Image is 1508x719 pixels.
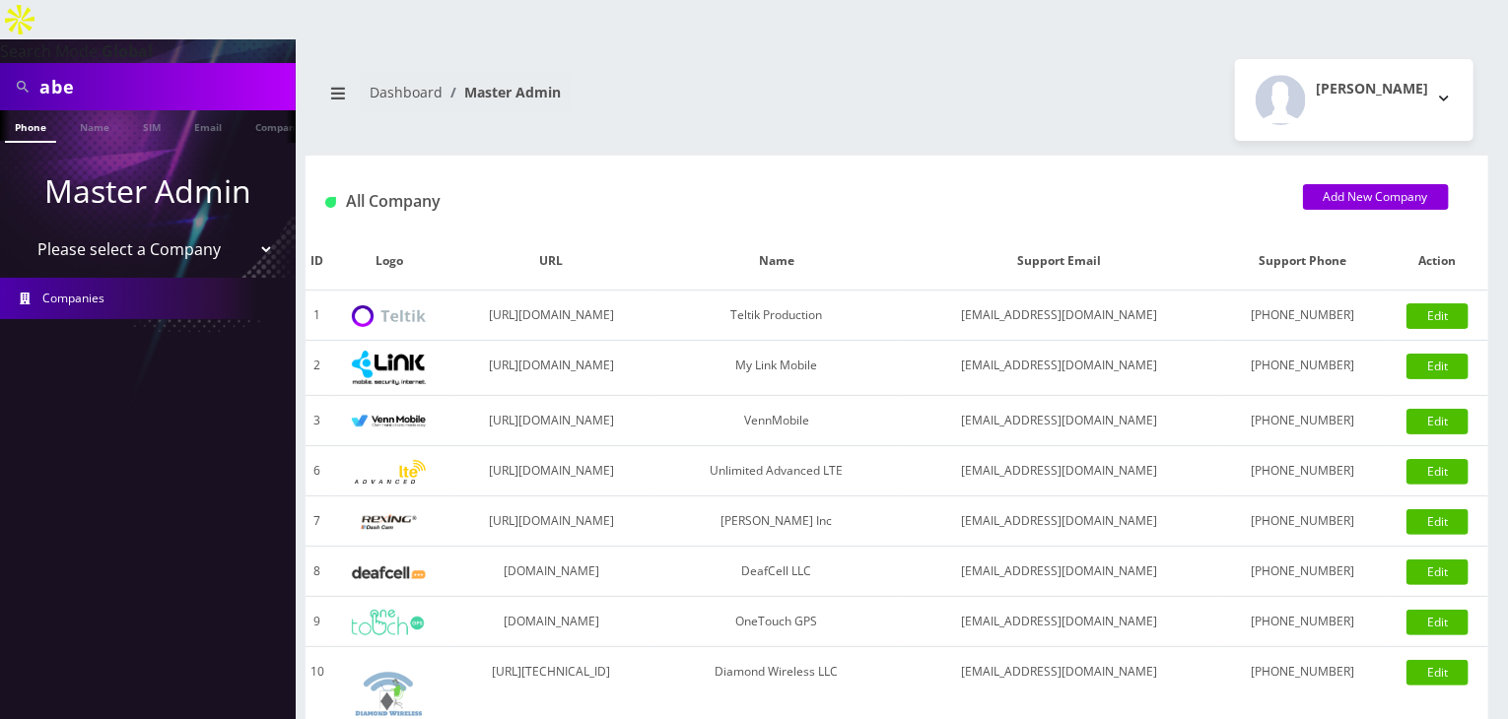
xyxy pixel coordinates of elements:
img: Teltik Production [352,305,426,328]
a: Email [184,110,232,141]
button: [PERSON_NAME] [1235,59,1474,141]
h1: All Company [325,192,1273,211]
span: Companies [43,290,105,306]
td: [PHONE_NUMBER] [1219,446,1388,496]
a: Edit [1406,303,1469,329]
td: [PHONE_NUMBER] [1219,396,1388,446]
td: 3 [306,396,329,446]
img: Rexing Inc [352,513,426,532]
img: My Link Mobile [352,351,426,385]
td: 2 [306,341,329,396]
td: [URL][DOMAIN_NAME] [449,291,653,341]
td: 7 [306,496,329,547]
a: SIM [133,110,171,141]
td: [URL][DOMAIN_NAME] [449,396,653,446]
a: Edit [1406,660,1469,686]
td: [EMAIL_ADDRESS][DOMAIN_NAME] [900,396,1219,446]
td: [PHONE_NUMBER] [1219,547,1388,597]
a: Edit [1406,559,1469,585]
img: VennMobile [352,415,426,428]
td: [EMAIL_ADDRESS][DOMAIN_NAME] [900,597,1219,647]
td: [DOMAIN_NAME] [449,597,653,647]
a: Edit [1406,610,1469,635]
td: [URL][DOMAIN_NAME] [449,341,653,396]
a: Edit [1406,509,1469,535]
a: Edit [1406,409,1469,434]
a: Add New Company [1303,184,1449,210]
td: [URL][DOMAIN_NAME] [449,496,653,547]
a: Company [245,110,311,141]
th: URL [449,232,653,291]
img: Unlimited Advanced LTE [352,460,426,485]
li: Master Admin [443,82,561,102]
td: Unlimited Advanced LTE [653,446,900,496]
td: 9 [306,597,329,647]
td: DeafCell LLC [653,547,900,597]
td: [EMAIL_ADDRESS][DOMAIN_NAME] [900,341,1219,396]
td: [PHONE_NUMBER] [1219,291,1388,341]
td: 6 [306,446,329,496]
a: Name [70,110,119,141]
img: OneTouch GPS [352,610,426,635]
h2: [PERSON_NAME] [1316,81,1428,98]
td: [EMAIL_ADDRESS][DOMAIN_NAME] [900,496,1219,547]
th: Support Email [900,232,1219,291]
th: Support Phone [1219,232,1388,291]
a: Edit [1406,459,1469,485]
th: Name [653,232,900,291]
td: [PHONE_NUMBER] [1219,341,1388,396]
a: Dashboard [370,83,443,101]
th: Action [1387,232,1488,291]
td: [URL][DOMAIN_NAME] [449,446,653,496]
td: My Link Mobile [653,341,900,396]
td: Teltik Production [653,291,900,341]
td: 8 [306,547,329,597]
img: All Company [325,197,336,208]
td: [EMAIL_ADDRESS][DOMAIN_NAME] [900,547,1219,597]
nav: breadcrumb [320,72,882,128]
th: ID [306,232,329,291]
input: Search All Companies [39,68,291,105]
td: [PHONE_NUMBER] [1219,496,1388,547]
th: Logo [329,232,449,291]
a: Phone [5,110,56,143]
td: [EMAIL_ADDRESS][DOMAIN_NAME] [900,291,1219,341]
td: OneTouch GPS [653,597,900,647]
a: Edit [1406,354,1469,379]
td: 1 [306,291,329,341]
td: VennMobile [653,396,900,446]
img: DeafCell LLC [352,566,426,579]
td: [DOMAIN_NAME] [449,547,653,597]
strong: Global [102,40,153,62]
td: [EMAIL_ADDRESS][DOMAIN_NAME] [900,446,1219,496]
td: [PHONE_NUMBER] [1219,597,1388,647]
td: [PERSON_NAME] Inc [653,496,900,547]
